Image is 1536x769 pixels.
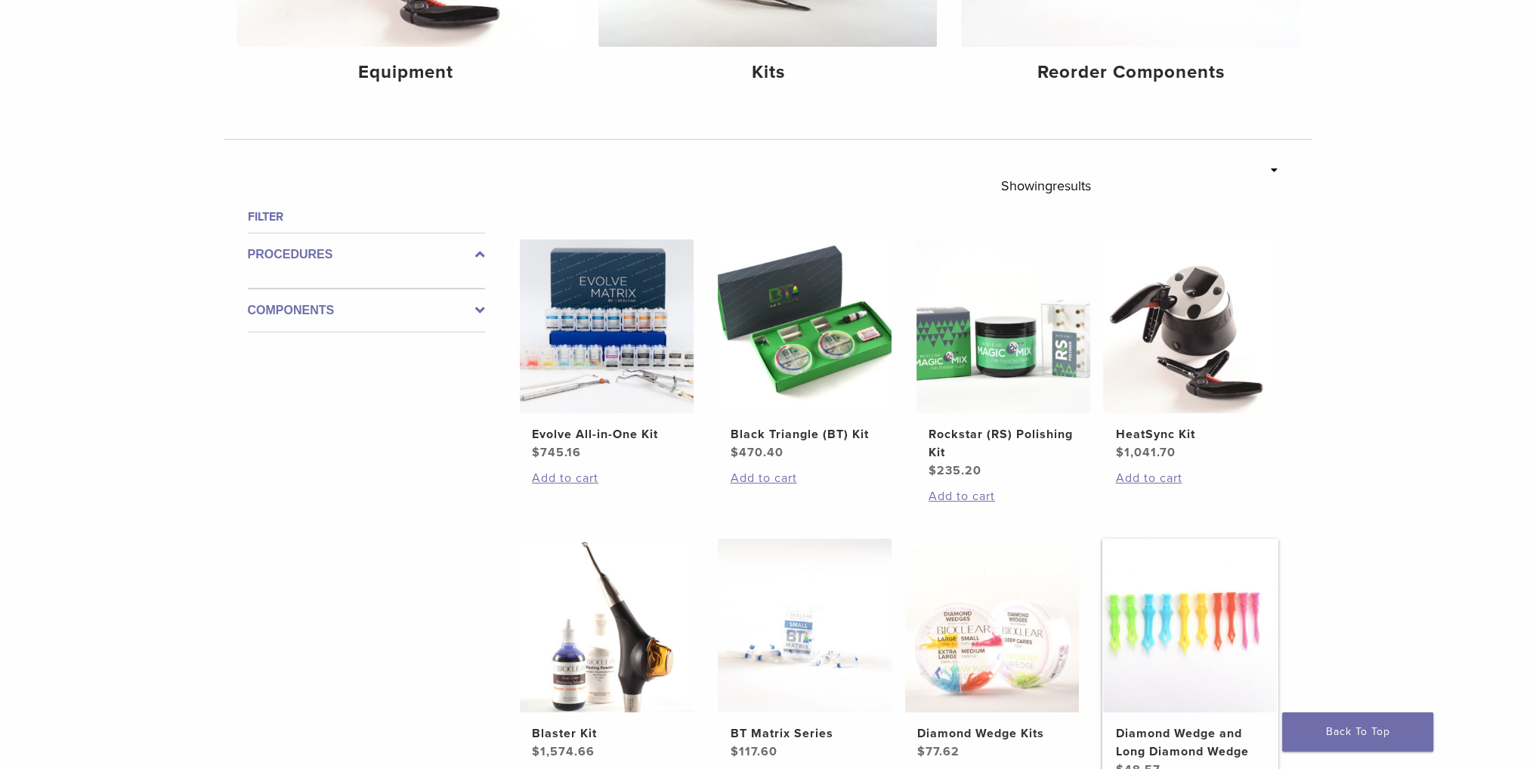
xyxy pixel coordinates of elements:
[532,425,681,443] h2: Evolve All-in-One Kit
[1115,445,1175,460] bdi: 1,041.70
[248,208,485,226] h4: Filter
[532,744,540,759] span: $
[248,301,485,320] label: Components
[532,744,595,759] bdi: 1,574.66
[519,539,695,761] a: Blaster KitBlaster Kit $1,574.66
[532,469,681,487] a: Add to cart: “Evolve All-in-One Kit”
[905,539,1079,712] img: Diamond Wedge Kits
[1103,239,1277,413] img: HeatSync Kit
[248,246,485,264] label: Procedures
[718,239,892,413] img: Black Triangle (BT) Kit
[917,724,1067,743] h2: Diamond Wedge Kits
[973,59,1287,86] h4: Reorder Components
[1103,539,1277,712] img: Diamond Wedge and Long Diamond Wedge
[520,539,694,712] img: Blaster Kit
[730,744,738,759] span: $
[717,539,893,761] a: BT Matrix SeriesBT Matrix Series $117.60
[717,239,893,462] a: Black Triangle (BT) KitBlack Triangle (BT) Kit $470.40
[519,239,695,462] a: Evolve All-in-One KitEvolve All-in-One Kit $745.16
[730,469,879,487] a: Add to cart: “Black Triangle (BT) Kit”
[916,239,1092,480] a: Rockstar (RS) Polishing KitRockstar (RS) Polishing Kit $235.20
[730,425,879,443] h2: Black Triangle (BT) Kit
[730,724,879,743] h2: BT Matrix Series
[730,744,777,759] bdi: 117.60
[904,539,1080,761] a: Diamond Wedge KitsDiamond Wedge Kits $77.62
[916,239,1090,413] img: Rockstar (RS) Polishing Kit
[532,724,681,743] h2: Blaster Kit
[532,445,540,460] span: $
[1001,170,1091,202] p: Showing results
[718,539,892,712] img: BT Matrix Series
[249,59,563,86] h4: Equipment
[1115,724,1265,761] h2: Diamond Wedge and Long Diamond Wedge
[1115,445,1123,460] span: $
[1102,239,1278,462] a: HeatSync KitHeatSync Kit $1,041.70
[929,463,937,478] span: $
[1115,425,1265,443] h2: HeatSync Kit
[532,445,581,460] bdi: 745.16
[929,487,1078,505] a: Add to cart: “Rockstar (RS) Polishing Kit”
[1282,712,1433,752] a: Back To Top
[730,445,783,460] bdi: 470.40
[917,744,960,759] bdi: 77.62
[929,463,981,478] bdi: 235.20
[610,59,925,86] h4: Kits
[730,445,738,460] span: $
[917,744,926,759] span: $
[1115,469,1265,487] a: Add to cart: “HeatSync Kit”
[520,239,694,413] img: Evolve All-in-One Kit
[929,425,1078,462] h2: Rockstar (RS) Polishing Kit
